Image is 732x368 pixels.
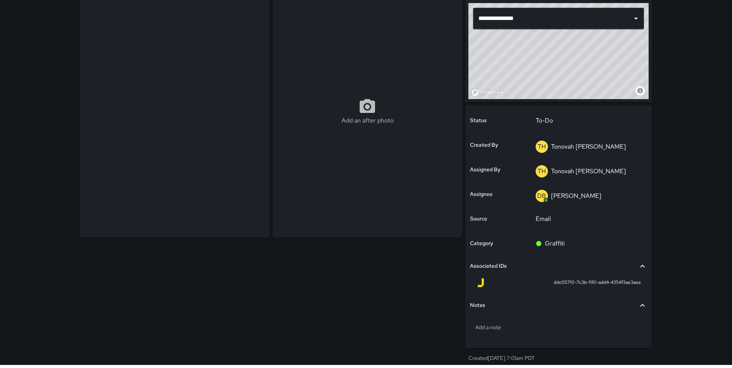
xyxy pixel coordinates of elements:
[470,297,647,314] div: Notes
[538,167,546,176] p: TH
[537,191,546,201] p: DB
[470,166,500,174] h6: Assigned By
[470,215,487,223] h6: Source
[470,301,485,310] h6: Notes
[342,116,393,125] p: Add an after photo
[470,116,487,125] h6: Status
[538,142,546,151] p: TH
[551,167,626,175] p: Tonovah [PERSON_NAME]
[470,141,498,149] h6: Created By
[470,190,493,199] h6: Assignee
[536,116,642,125] p: To-Do
[551,192,601,200] p: [PERSON_NAME]
[468,354,649,362] p: Created [DATE] 7:01am PDT
[536,214,642,224] p: Email
[475,323,642,331] p: Add a note
[631,13,641,24] button: Open
[545,239,565,248] p: Graffiti
[551,143,626,151] p: Tonovah [PERSON_NAME]
[470,262,507,270] h6: Associated IDs
[470,239,493,248] h6: Category
[470,257,647,275] div: Associated IDs
[554,279,641,287] span: ddc05710-7c3b-11f0-add4-4354f3ae3aee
